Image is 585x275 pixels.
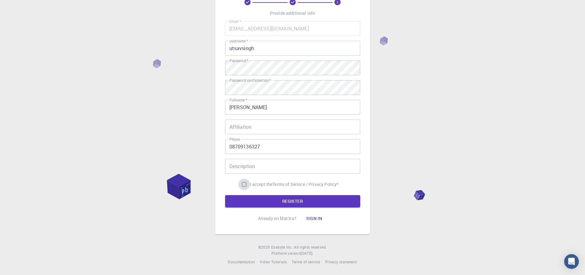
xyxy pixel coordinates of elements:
[250,181,273,187] span: I accept the
[229,137,240,142] label: Phone
[564,254,579,269] div: Open Intercom Messenger
[229,78,271,83] label: Password confirmation
[325,259,357,264] span: Privacy statement
[228,259,255,264] span: Documentation
[271,244,293,250] a: Exabyte Inc.
[258,244,271,250] span: © 2025
[258,215,297,222] p: Already on Mat3ra?
[271,245,293,249] span: Exabyte Inc.
[225,195,360,207] button: REGISTER
[301,250,314,257] a: [DATE].
[229,97,247,103] label: Fullname
[325,259,357,265] a: Privacy statement
[271,250,301,257] span: Platform version
[228,259,255,265] a: Documentation
[229,58,248,63] label: Password
[260,259,287,265] a: Video Tutorials
[260,259,287,264] span: Video Tutorials
[301,212,327,225] button: Sign in
[292,259,320,265] a: Terms of service
[301,251,314,256] span: [DATE] .
[272,181,338,187] p: Terms of Service / Privacy Policy *
[270,10,315,16] p: Provide additional info
[229,19,241,24] label: Email
[294,244,327,250] span: All rights reserved.
[272,181,338,187] a: Terms of Service / Privacy Policy*
[292,259,320,264] span: Terms of service
[229,38,248,44] label: username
